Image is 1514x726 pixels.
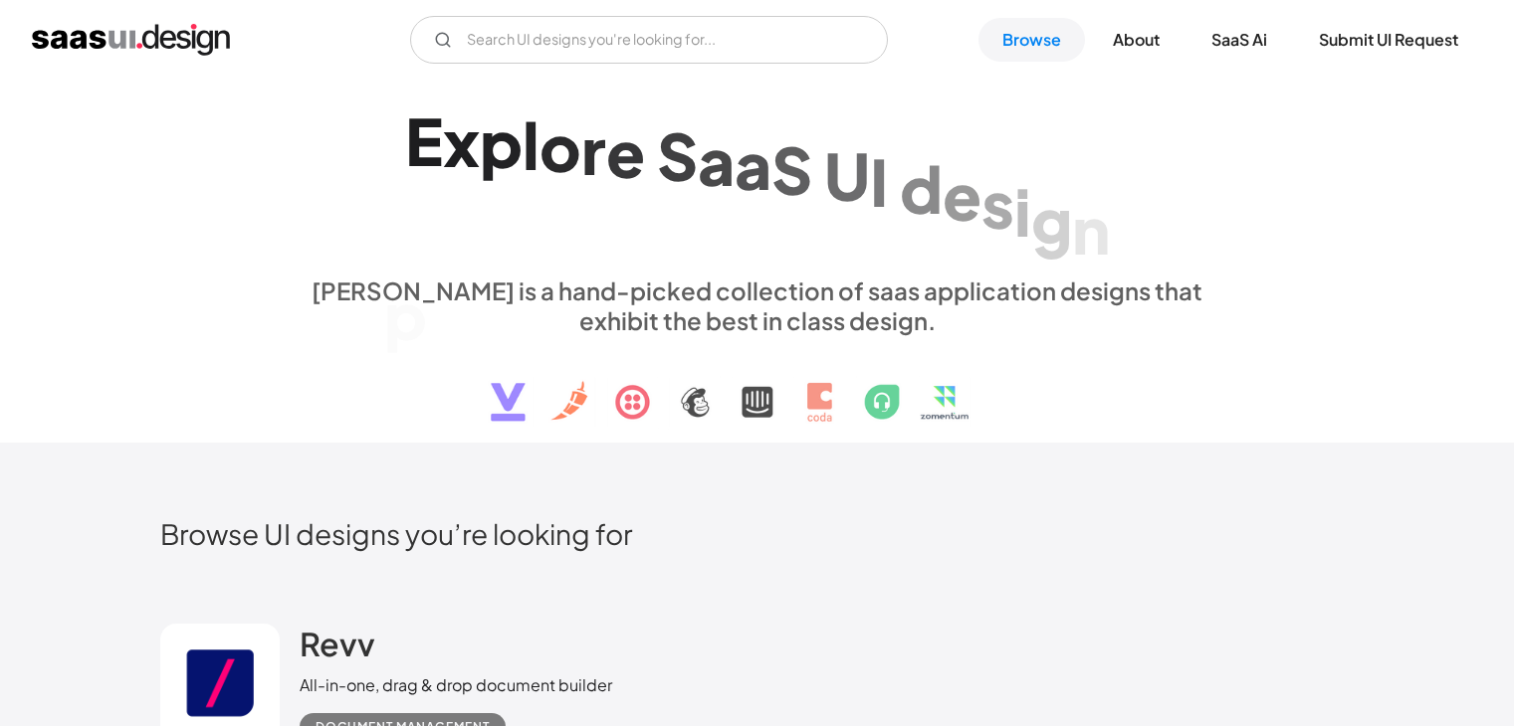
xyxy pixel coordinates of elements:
a: home [32,24,230,56]
div: I [870,143,888,220]
a: Revv [300,624,375,673]
div: s [981,165,1014,242]
div: l [523,106,540,183]
a: Submit UI Request [1295,18,1482,62]
img: text, icon, saas logo [456,335,1059,439]
div: o [540,108,581,185]
h2: Browse UI designs you’re looking for [160,516,1355,551]
div: E [405,102,443,179]
div: i [1014,173,1031,250]
div: g [1031,182,1072,259]
div: S [771,132,812,209]
div: d [900,150,943,227]
div: e [943,157,981,234]
div: e [606,114,645,191]
h2: Revv [300,624,375,663]
div: U [824,137,870,214]
div: p [384,276,427,353]
a: SaaS Ai [1188,18,1291,62]
a: About [1089,18,1184,62]
a: Browse [978,18,1085,62]
div: x [443,103,480,180]
div: p [480,104,523,181]
div: r [581,111,606,188]
input: Search UI designs you're looking for... [410,16,888,64]
h1: Explore SaaS UI design patterns & interactions. [300,102,1215,256]
div: S [657,118,698,195]
div: n [1072,191,1110,268]
div: [PERSON_NAME] is a hand-picked collection of saas application designs that exhibit the best in cl... [300,275,1215,335]
form: Email Form [410,16,888,64]
div: a [735,126,771,203]
div: All-in-one, drag & drop document builder [300,673,612,697]
div: a [698,122,735,199]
